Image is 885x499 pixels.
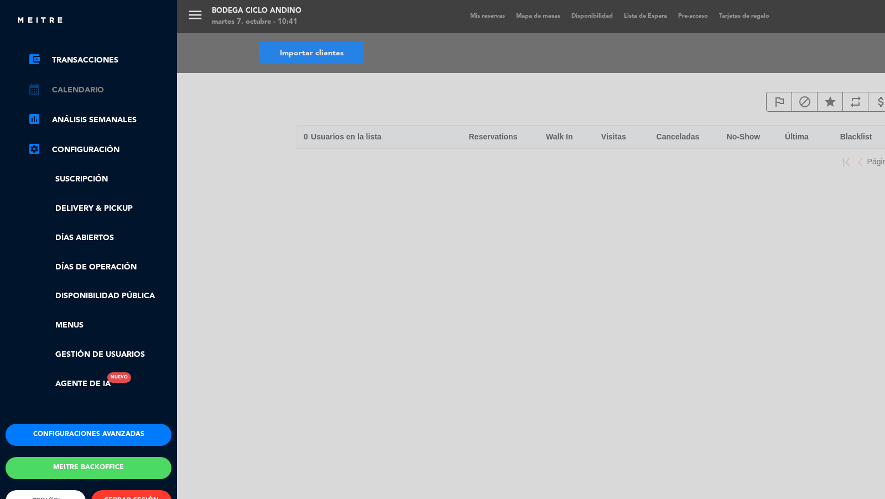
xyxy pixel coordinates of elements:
a: Configuración [28,143,171,157]
a: Suscripción [28,173,171,186]
button: Meitre backoffice [6,457,171,479]
i: account_balance_wallet [28,53,41,66]
div: Nuevo [107,372,131,383]
img: MEITRE [17,17,64,25]
a: Delivery & Pickup [28,202,171,215]
a: account_balance_walletTransacciones [28,54,171,67]
a: calendar_monthCalendario [28,84,171,97]
a: Menus [28,319,171,332]
a: Días abiertos [28,232,171,245]
a: Gestión de usuarios [28,349,171,361]
i: assessment [28,112,41,126]
button: Configuraciones avanzadas [6,424,171,446]
a: Días de Operación [28,261,171,274]
i: calendar_month [28,82,41,96]
a: Disponibilidad pública [28,290,171,303]
i: settings_applications [28,142,41,155]
a: assessmentANÁLISIS SEMANALES [28,113,171,127]
a: Agente de IANuevo [28,378,111,391]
